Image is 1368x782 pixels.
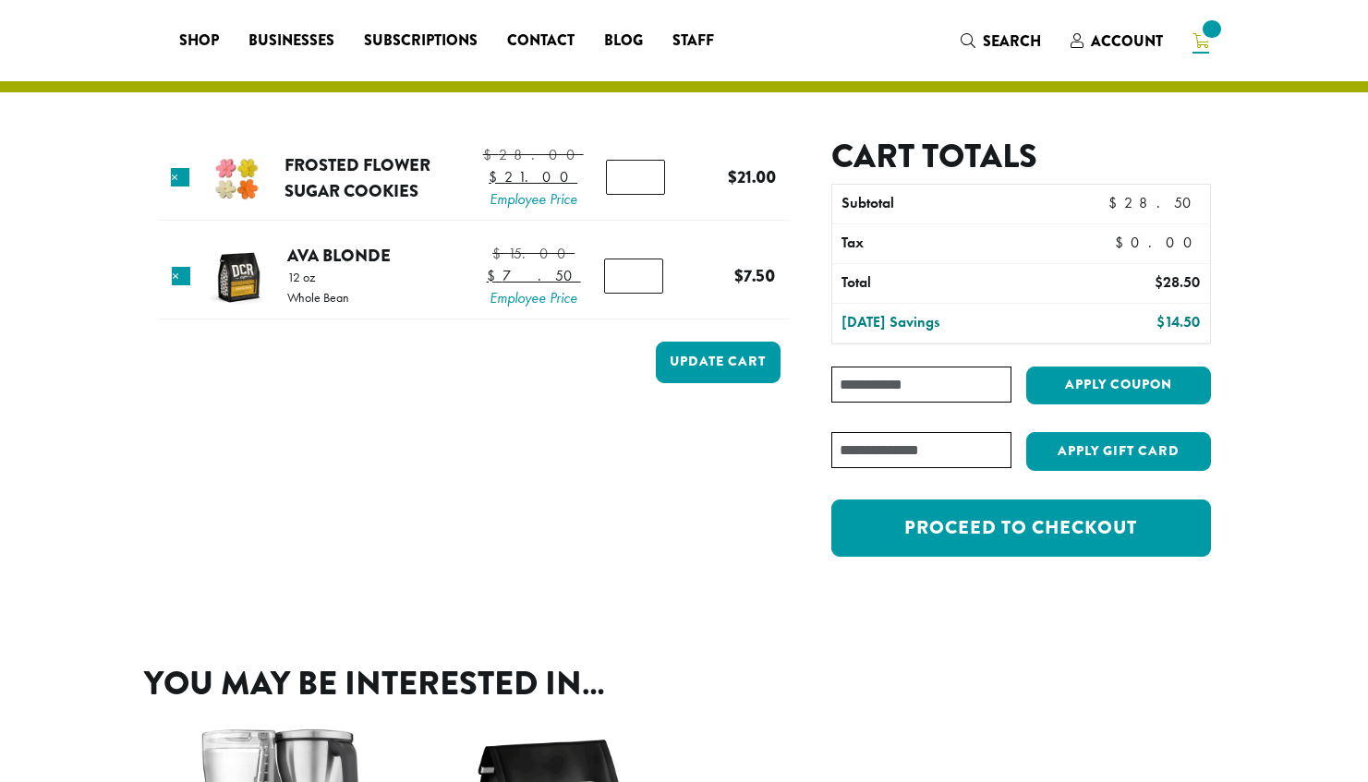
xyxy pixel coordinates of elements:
bdi: 28.00 [483,145,584,164]
a: Frosted Flower Sugar Cookies [284,152,430,203]
input: Product quantity [606,160,665,195]
span: $ [728,164,737,189]
a: Proceed to checkout [831,499,1210,557]
span: $ [489,167,504,186]
a: Remove this item [171,168,189,186]
span: $ [1108,193,1124,212]
bdi: 0.00 [1115,233,1201,252]
input: Product quantity [604,259,663,294]
span: Account [1091,30,1163,52]
th: Total [832,264,1059,303]
span: Search [983,30,1041,52]
button: Apply Gift Card [1026,432,1211,471]
a: Remove this item [172,267,190,285]
a: Shop [164,26,234,55]
img: Ava Blonde [209,247,269,307]
h2: You may be interested in… [144,664,1225,704]
p: Whole Bean [287,291,349,304]
th: Subtotal [832,185,1059,223]
p: 12 oz [287,271,349,283]
bdi: 21.00 [728,164,776,189]
span: Subscriptions [364,30,478,53]
span: Staff [672,30,714,53]
span: $ [483,145,499,164]
span: Employee Price [483,188,584,211]
span: $ [1156,312,1165,331]
span: $ [492,244,508,263]
span: $ [487,266,502,285]
bdi: 14.50 [1156,312,1200,331]
button: Apply coupon [1026,367,1211,404]
h2: Cart totals [831,137,1210,176]
a: Staff [658,26,729,55]
a: Ava Blonde [287,243,391,268]
th: Tax [832,224,1099,263]
button: Update cart [656,342,781,383]
span: $ [1155,272,1163,292]
bdi: 28.50 [1108,193,1200,212]
bdi: 15.00 [492,244,575,263]
bdi: 28.50 [1155,272,1200,292]
span: Shop [179,30,219,53]
span: $ [734,263,744,288]
th: [DATE] Savings [832,304,1059,343]
span: $ [1115,233,1131,252]
img: Frosted Flower Sugar Cookies [207,149,267,209]
span: Blog [604,30,643,53]
span: Employee Price [487,287,581,309]
bdi: 7.50 [734,263,775,288]
span: Businesses [248,30,334,53]
bdi: 21.00 [489,167,577,186]
a: Search [946,26,1056,56]
bdi: 7.50 [487,266,581,285]
span: Contact [507,30,575,53]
